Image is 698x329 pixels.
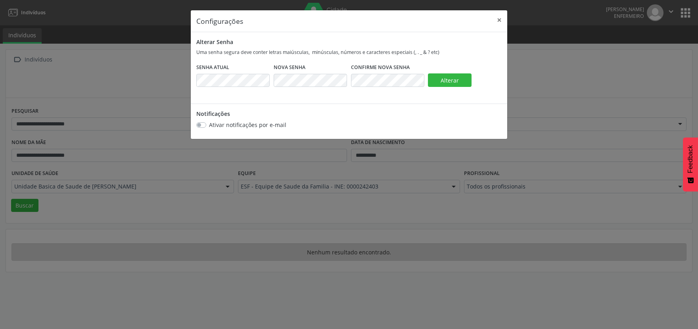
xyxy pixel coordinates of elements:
[196,38,233,46] label: Alterar Senha
[428,73,472,87] button: Alterar
[274,64,347,74] legend: Nova Senha
[196,16,243,26] h5: Configurações
[209,121,286,129] label: Ativar notificações por e-mail
[683,137,698,191] button: Feedback - Mostrar pesquisa
[196,110,230,118] label: Notificações
[491,10,507,30] button: Close
[196,49,502,56] p: Uma senha segura deve conter letras maiúsculas, minúsculas, números e caracteres especiais (, . _...
[351,64,424,74] legend: Confirme Nova Senha
[687,145,694,173] span: Feedback
[441,77,459,84] span: Alterar
[196,64,270,74] legend: Senha Atual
